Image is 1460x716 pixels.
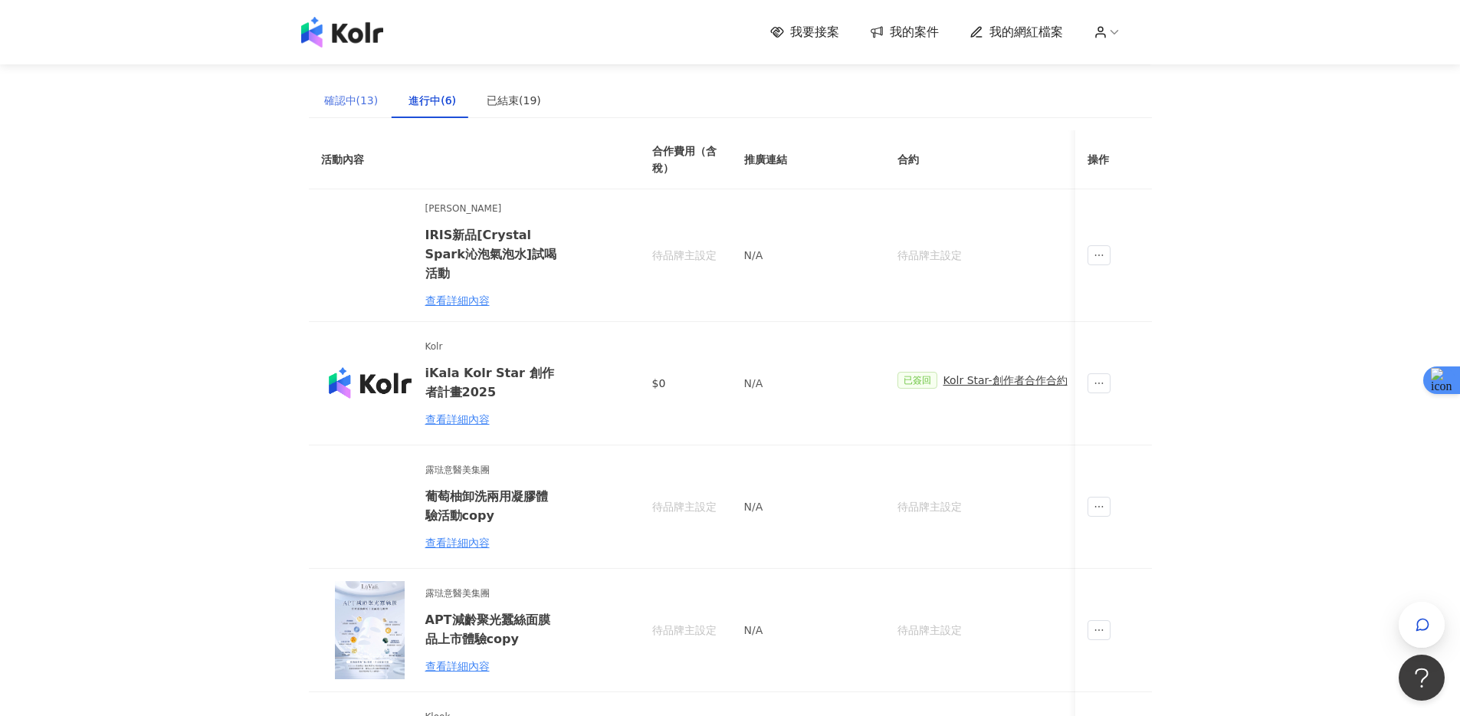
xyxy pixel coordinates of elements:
div: 確認中(13) [324,92,379,109]
th: 合約 [885,130,1080,189]
a: 我要接案 [770,24,839,41]
div: Kolr Star-創作者合作合約 [943,372,1068,389]
span: 我的網紅檔案 [989,24,1063,41]
div: 查看詳細內容 [425,292,559,309]
div: 待品牌主設定 [652,622,720,639]
h6: APT減齡聚光蠶絲面膜品上市體驗copy [425,610,559,649]
th: 推廣連結 [732,130,885,189]
div: 待品牌主設定 [897,498,1068,515]
p: N/A [744,247,873,264]
img: iKala Kolr Star 創作者計畫2025 [321,334,419,432]
p: N/A [744,498,873,515]
div: 查看詳細內容 [425,534,559,551]
span: ellipsis [1088,620,1111,640]
img: 沁泡氣泡水 [321,206,419,304]
div: 待品牌主設定 [897,247,1068,264]
div: 進行中(6) [408,92,456,109]
img: 葡萄柚卸洗兩用凝膠體驗活動 [321,458,419,556]
span: [PERSON_NAME] [425,202,559,216]
div: 查看詳細內容 [425,411,559,428]
th: 活動內容 [309,130,615,189]
th: 操作 [1075,130,1152,189]
p: N/A [744,622,873,639]
span: 我的案件 [890,24,939,41]
span: 露琺意醫美集團 [425,463,559,478]
a: 我的案件 [870,24,939,41]
span: ellipsis [1088,245,1111,265]
img: logo [301,17,383,48]
h6: iKala Kolr Star 創作者計畫2025 [425,363,559,402]
iframe: Help Scout Beacon - Open [1399,655,1445,701]
div: 待品牌主設定 [897,622,1068,639]
div: 查看詳細內容 [425,658,559,675]
h6: IRIS新品[Crystal Spark沁泡氣泡水]試喝活動 [425,225,559,283]
div: 已結束(19) [487,92,541,109]
img: APT減齡聚光蠶絲面膜 [321,581,419,679]
div: 待品牌主設定 [652,247,720,264]
span: 露琺意醫美集團 [425,586,559,601]
span: ellipsis [1088,497,1111,517]
span: Kolr [425,340,559,354]
a: 我的網紅檔案 [970,24,1063,41]
span: 已簽回 [897,372,937,389]
div: 待品牌主設定 [652,498,720,515]
th: 合作費用（含稅） [640,130,732,189]
span: ellipsis [1088,373,1111,393]
p: N/A [744,375,873,392]
h6: 葡萄柚卸洗兩用凝膠體驗活動copy [425,487,559,525]
span: 我要接案 [790,24,839,41]
td: $0 [640,322,732,445]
